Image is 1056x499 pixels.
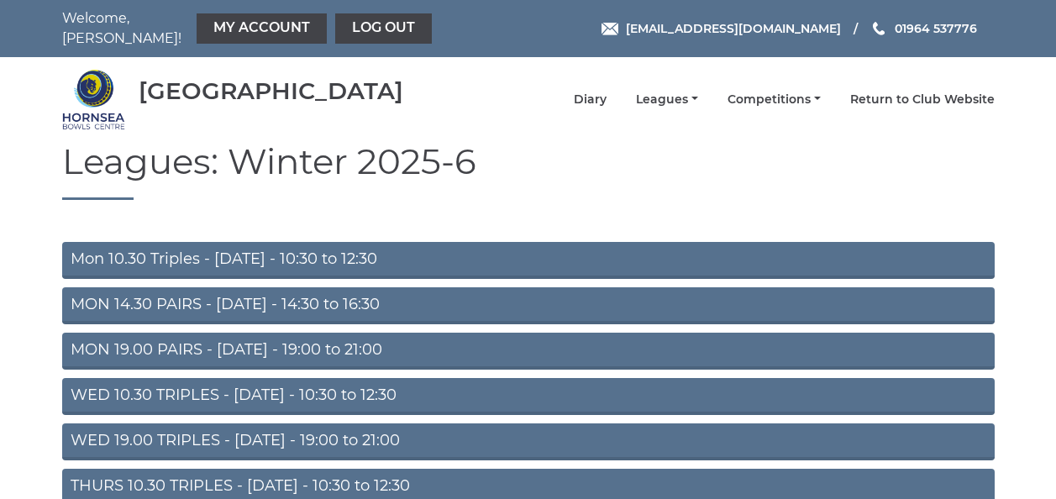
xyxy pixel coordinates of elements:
a: WED 10.30 TRIPLES - [DATE] - 10:30 to 12:30 [62,378,995,415]
a: Return to Club Website [850,92,995,108]
span: [EMAIL_ADDRESS][DOMAIN_NAME] [626,21,841,36]
a: WED 19.00 TRIPLES - [DATE] - 19:00 to 21:00 [62,423,995,460]
a: Competitions [728,92,821,108]
a: Phone us 01964 537776 [870,19,977,38]
a: Log out [335,13,432,44]
div: [GEOGRAPHIC_DATA] [139,78,403,104]
img: Phone us [873,22,885,35]
a: MON 14.30 PAIRS - [DATE] - 14:30 to 16:30 [62,287,995,324]
span: 01964 537776 [895,21,977,36]
nav: Welcome, [PERSON_NAME]! [62,8,436,49]
a: Mon 10.30 Triples - [DATE] - 10:30 to 12:30 [62,242,995,279]
a: Leagues [636,92,698,108]
img: Email [602,23,618,35]
a: Email [EMAIL_ADDRESS][DOMAIN_NAME] [602,19,841,38]
a: My Account [197,13,327,44]
a: MON 19.00 PAIRS - [DATE] - 19:00 to 21:00 [62,333,995,370]
img: Hornsea Bowls Centre [62,68,125,131]
h1: Leagues: Winter 2025-6 [62,142,995,200]
a: Diary [574,92,607,108]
